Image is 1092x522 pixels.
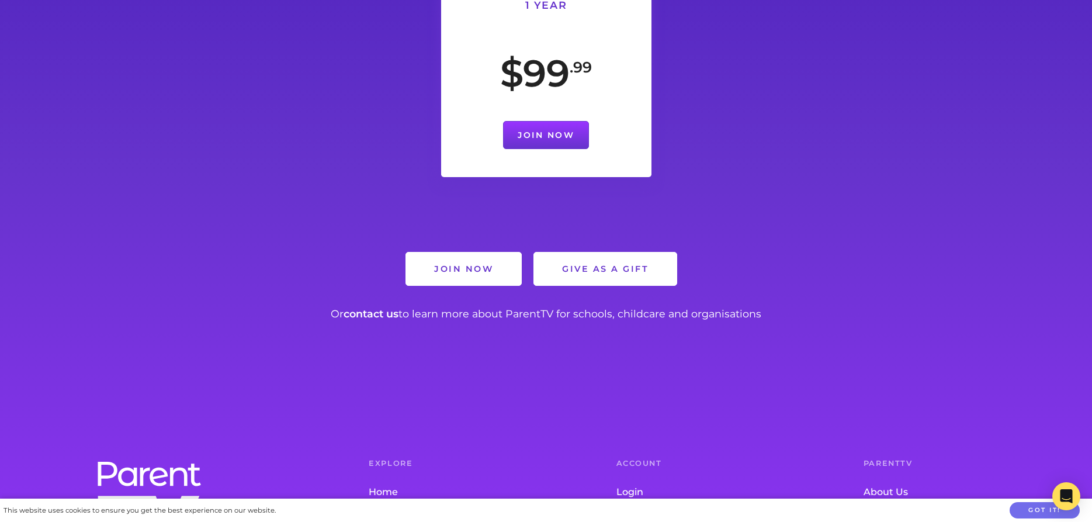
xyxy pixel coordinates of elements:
[570,58,592,76] sup: .99
[1052,482,1080,510] div: Open Intercom Messenger
[503,121,589,149] a: Join Now
[4,504,276,517] div: This website uses cookies to ensure you get the best experience on our website.
[534,253,677,285] a: Give as a Gift
[469,30,623,121] div: $99
[864,481,1064,503] a: About Us
[369,481,569,503] a: Home
[1010,502,1080,519] button: Got it!
[28,305,1064,323] p: Or to learn more about ParentTV for schools, childcare and organisations
[616,460,817,468] h6: Account
[344,307,398,320] a: contact us
[369,460,569,468] h6: Explore
[406,253,521,285] a: Join Now
[616,481,817,503] a: Login
[864,460,1064,468] h6: ParentTV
